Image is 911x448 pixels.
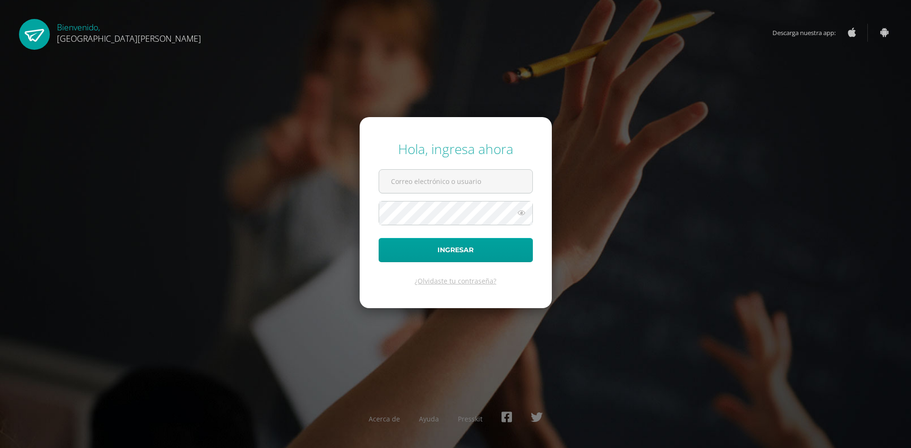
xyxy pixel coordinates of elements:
[379,170,532,193] input: Correo electrónico o usuario
[772,24,845,42] span: Descarga nuestra app:
[419,414,439,423] a: Ayuda
[415,276,496,285] a: ¿Olvidaste tu contraseña?
[369,414,400,423] a: Acerca de
[379,238,533,262] button: Ingresar
[57,19,201,44] div: Bienvenido,
[458,414,483,423] a: Presskit
[379,140,533,158] div: Hola, ingresa ahora
[57,33,201,44] span: [GEOGRAPHIC_DATA][PERSON_NAME]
